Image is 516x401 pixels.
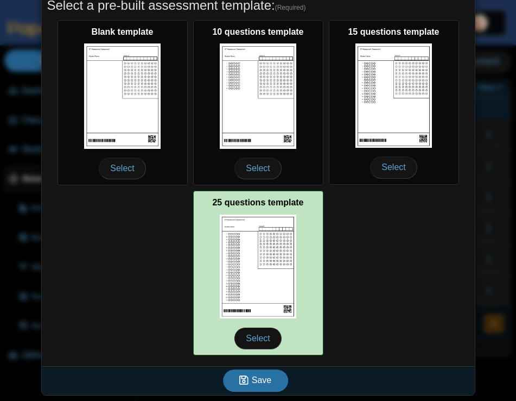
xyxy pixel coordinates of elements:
[234,158,281,179] span: Select
[220,43,297,148] img: scan_sheet_10_questions.png
[220,215,297,319] img: scan_sheet_25_questions.png
[92,27,154,36] b: Blank template
[355,43,432,148] img: scan_sheet_15_questions.png
[212,27,303,36] b: 10 questions template
[234,328,281,349] span: Select
[84,43,161,148] img: scan_sheet_blank.png
[223,369,288,391] button: Save
[212,198,303,207] b: 25 questions template
[99,158,145,179] span: Select
[370,156,417,178] span: Select
[275,3,306,12] span: (Required)
[348,27,439,36] b: 15 questions template
[252,375,271,385] span: Save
